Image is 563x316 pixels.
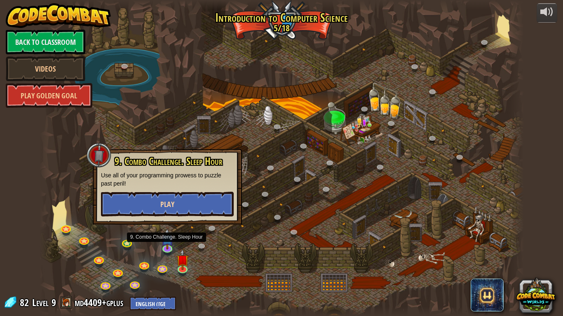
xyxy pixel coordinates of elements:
[32,296,49,309] span: Level
[6,83,92,108] a: Play Golden Goal
[537,3,557,23] button: Adjust volume
[101,192,234,216] button: Play
[52,296,56,309] span: 9
[20,296,31,309] span: 82
[160,199,174,209] span: Play
[101,171,234,188] p: Use all of your programming prowess to puzzle past peril!
[161,228,174,249] img: level-banner-unstarted-subscriber.png
[115,154,223,168] span: 9. Combo Challenge. Sleep Hour
[75,296,126,309] a: md4409+gplus
[176,249,189,270] img: level-banner-unstarted.png
[6,30,85,54] a: Back to Classroom
[6,3,111,28] img: CodeCombat - Learn how to code by playing a game
[6,56,85,81] a: Videos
